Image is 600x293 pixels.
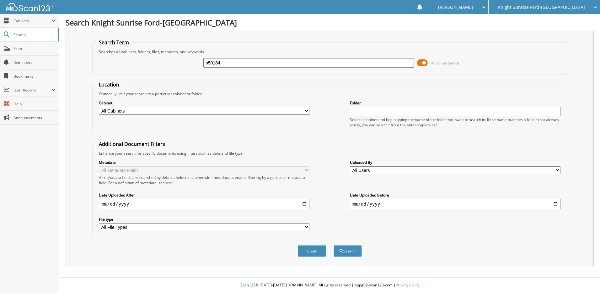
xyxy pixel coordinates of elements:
[13,32,55,37] span: Search
[99,100,309,106] label: Cabinet
[431,61,459,65] span: Advanced Search
[66,17,594,28] h1: Search Knight Sunrise Ford-[GEOGRAPHIC_DATA]
[350,117,560,128] div: Select a cabinet and begin typing the name of the folder you want to search in. If the name match...
[99,160,309,165] label: Metadata
[569,263,600,293] iframe: Chat Widget
[96,141,168,147] legend: Additional Document Filters
[13,101,56,107] span: Help
[350,100,560,106] label: Folder
[99,192,309,198] label: Date Uploaded After
[438,5,473,9] span: [PERSON_NAME]
[334,245,362,257] button: Search
[96,151,564,156] div: Enhance your search for specific documents using filters such as date and file type.
[350,160,560,165] label: Uploaded By
[13,60,56,65] span: Reminders
[13,74,56,79] span: Bookmarks
[59,278,600,293] div: © [DATE]-[DATE] [DOMAIN_NAME]. All rights reserved | appg02-scan123-com |
[350,192,560,198] label: Date Uploaded Before
[298,245,326,257] button: Clear
[96,91,564,97] div: Optionally limit your search to a particular cabinet or folder
[350,199,560,209] input: end
[165,180,173,185] a: here
[13,115,56,120] span: Announcements
[13,87,51,93] span: User Reports
[96,49,564,54] div: Searches all cabinets, folders, files, metadata, and keywords
[99,199,309,209] input: start
[498,5,585,9] span: Knight Sunrise Ford-[GEOGRAPHIC_DATA]
[240,282,255,288] span: Scan123
[96,81,122,88] legend: Location
[96,39,132,46] legend: Search Term
[13,46,56,51] span: Scan
[13,18,51,24] span: Cabinets
[99,217,309,222] label: File type
[6,3,53,11] img: scan123-logo-white.svg
[396,282,419,288] a: Privacy Policy
[99,175,309,185] div: All metadata fields are searched by default. Select a cabinet with metadata to enable filtering b...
